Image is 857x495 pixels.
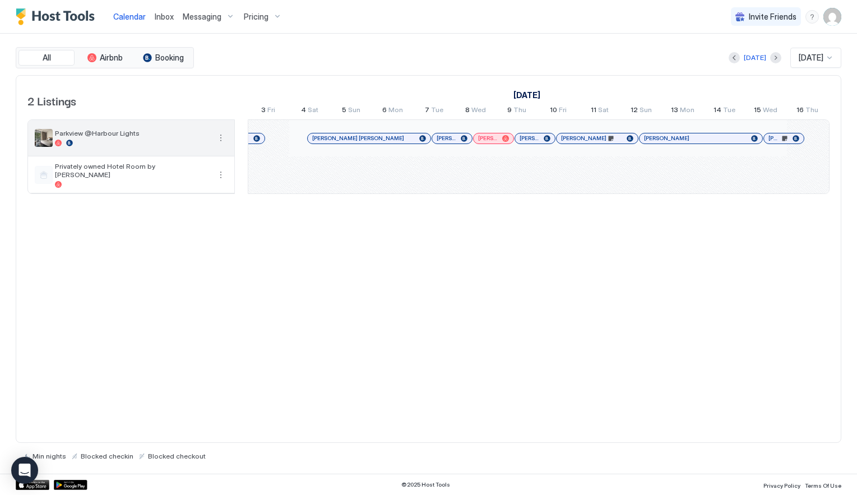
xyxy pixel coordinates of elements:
[379,103,406,119] a: October 6, 2025
[823,8,841,26] div: User profile
[550,105,557,117] span: 10
[714,105,721,117] span: 14
[298,103,321,119] a: October 4, 2025
[631,105,638,117] span: 12
[342,105,346,117] span: 5
[214,131,228,145] div: menu
[55,162,210,179] span: Privately owned Hotel Room by [PERSON_NAME]
[431,105,443,117] span: Tue
[312,135,404,142] span: [PERSON_NAME] [PERSON_NAME]
[478,135,498,142] span: [PERSON_NAME]
[805,105,818,117] span: Thu
[749,12,796,22] span: Invite Friends
[135,50,191,66] button: Booking
[471,105,486,117] span: Wed
[520,135,539,142] span: [PERSON_NAME]
[258,103,278,119] a: October 3, 2025
[100,53,123,63] span: Airbnb
[148,452,206,460] span: Blocked checkout
[805,482,841,489] span: Terms Of Use
[214,168,228,182] button: More options
[401,481,450,488] span: © 2025 Host Tools
[18,50,75,66] button: All
[507,105,512,117] span: 9
[16,47,194,68] div: tab-group
[214,131,228,145] button: More options
[16,480,49,490] a: App Store
[155,11,174,22] a: Inbox
[388,105,403,117] span: Mon
[77,50,133,66] button: Airbnb
[267,105,275,117] span: Fri
[43,53,51,63] span: All
[81,452,133,460] span: Blocked checkin
[805,10,819,24] div: menu
[711,103,738,119] a: October 14, 2025
[348,105,360,117] span: Sun
[382,105,387,117] span: 6
[751,103,780,119] a: October 15, 2025
[462,103,489,119] a: October 8, 2025
[763,479,800,491] a: Privacy Policy
[511,87,543,103] a: October 1, 2025
[339,103,363,119] a: October 5, 2025
[244,12,268,22] span: Pricing
[54,480,87,490] a: Google Play Store
[261,105,266,117] span: 3
[16,8,100,25] a: Host Tools Logo
[770,52,781,63] button: Next month
[214,168,228,182] div: menu
[183,12,221,22] span: Messaging
[33,452,66,460] span: Min nights
[805,479,841,491] a: Terms Of Use
[559,105,567,117] span: Fri
[437,135,456,142] span: [PERSON_NAME]
[742,51,768,64] button: [DATE]
[640,105,652,117] span: Sun
[796,105,804,117] span: 16
[723,105,735,117] span: Tue
[794,103,821,119] a: October 16, 2025
[799,53,823,63] span: [DATE]
[547,103,569,119] a: October 10, 2025
[155,12,174,21] span: Inbox
[27,92,76,109] span: 2 Listings
[113,11,146,22] a: Calendar
[11,457,38,484] div: Open Intercom Messenger
[644,135,689,142] span: [PERSON_NAME]
[729,52,740,63] button: Previous month
[422,103,446,119] a: October 7, 2025
[513,105,526,117] span: Thu
[561,135,606,142] span: [PERSON_NAME]
[591,105,596,117] span: 11
[425,105,429,117] span: 7
[671,105,678,117] span: 13
[628,103,655,119] a: October 12, 2025
[55,129,210,137] span: Parkview @Harbour Lights
[308,105,318,117] span: Sat
[744,53,766,63] div: [DATE]
[668,103,697,119] a: October 13, 2025
[763,105,777,117] span: Wed
[301,105,306,117] span: 4
[754,105,761,117] span: 15
[763,482,800,489] span: Privacy Policy
[588,103,612,119] a: October 11, 2025
[113,12,146,21] span: Calendar
[504,103,529,119] a: October 9, 2025
[465,105,470,117] span: 8
[598,105,609,117] span: Sat
[768,135,780,142] span: [PERSON_NAME]
[155,53,184,63] span: Booking
[680,105,694,117] span: Mon
[35,129,53,147] div: listing image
